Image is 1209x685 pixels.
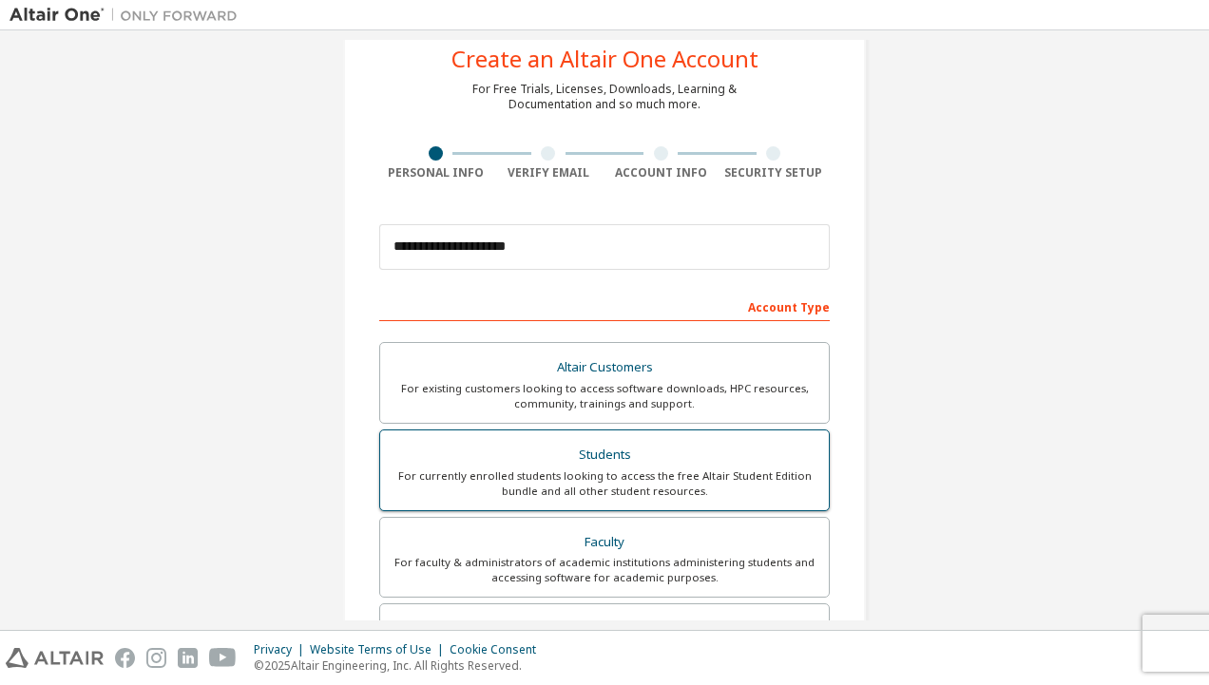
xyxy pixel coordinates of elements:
img: youtube.svg [209,648,237,668]
div: For currently enrolled students looking to access the free Altair Student Edition bundle and all ... [392,468,817,499]
div: Account Info [604,165,718,181]
div: Altair Customers [392,354,817,381]
img: linkedin.svg [178,648,198,668]
div: Create an Altair One Account [451,48,758,70]
div: Account Type [379,291,830,321]
div: For faculty & administrators of academic institutions administering students and accessing softwa... [392,555,817,585]
div: Students [392,442,817,468]
div: Privacy [254,642,310,657]
img: facebook.svg [115,648,135,668]
div: For Free Trials, Licenses, Downloads, Learning & Documentation and so much more. [472,82,737,112]
div: Security Setup [718,165,831,181]
div: For existing customers looking to access software downloads, HPC resources, community, trainings ... [392,381,817,411]
div: Everyone else [392,616,817,642]
img: instagram.svg [146,648,166,668]
div: Faculty [392,529,817,556]
div: Cookie Consent [450,642,547,657]
div: Personal Info [379,165,492,181]
div: Verify Email [492,165,605,181]
div: Website Terms of Use [310,642,450,657]
img: altair_logo.svg [6,648,104,668]
p: © 2025 Altair Engineering, Inc. All Rights Reserved. [254,657,547,674]
img: Altair One [10,6,247,25]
